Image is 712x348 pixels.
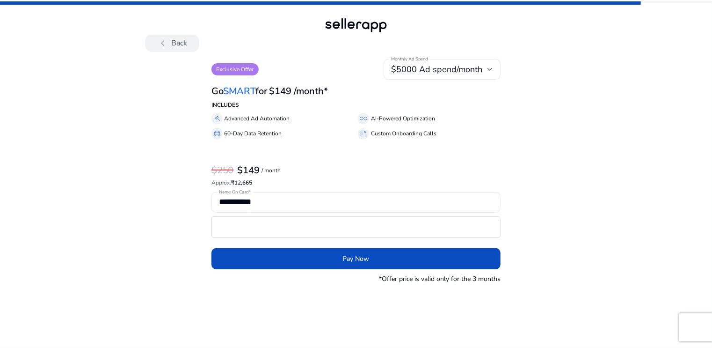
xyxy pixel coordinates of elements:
mat-label: Name On Card [219,189,249,195]
p: 60-Day Data Retention [225,129,282,138]
button: Pay Now [211,248,501,269]
p: Exclusive Offer [211,63,259,75]
span: Approx. [211,179,232,186]
span: gavel [213,115,221,122]
h6: ₹12,665 [211,179,501,186]
mat-label: Monthly Ad Spend [391,56,428,62]
p: / month [262,168,281,174]
p: *Offer price is valid only for the 3 months [379,274,501,284]
span: all_inclusive [360,115,367,122]
span: summarize [360,130,367,137]
h3: $250 [211,165,234,176]
span: chevron_left [157,37,168,49]
p: Advanced Ad Automation [225,114,290,123]
p: INCLUDES [211,101,501,109]
b: $149 [238,164,260,177]
span: SMART [224,85,256,97]
span: database [213,130,221,137]
h3: Go for [211,86,268,97]
iframe: Secure card payment input frame [217,218,496,237]
span: Pay Now [343,254,370,264]
h3: $149 /month* [269,86,328,97]
button: chevron_leftBack [145,35,199,52]
p: Custom Onboarding Calls [371,129,436,138]
p: AI-Powered Optimization [371,114,435,123]
span: $5000 Ad spend/month [391,64,482,75]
